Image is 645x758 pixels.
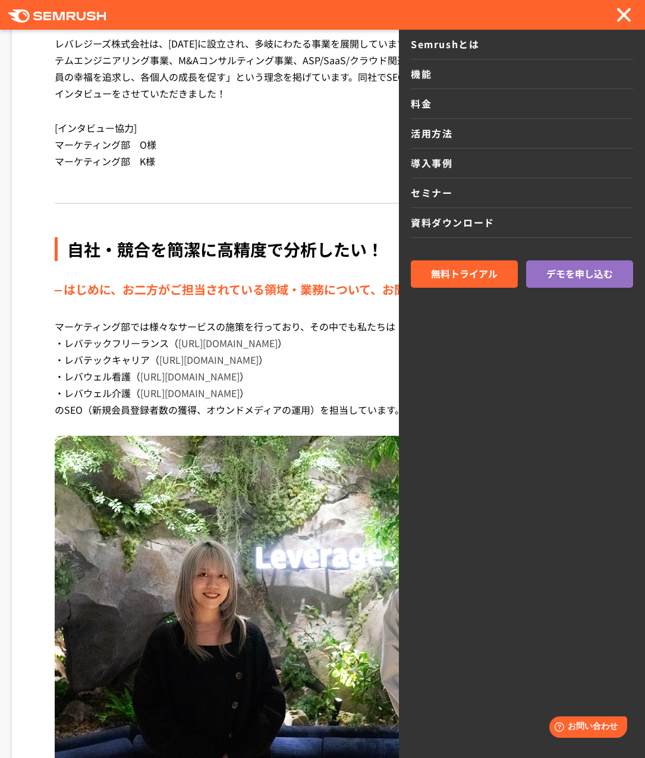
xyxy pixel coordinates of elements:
span: 無料トライアル [431,266,498,282]
p: マーケティング部では様々なサービスの施策を行っており、その中でも私たちは ・レバテックフリーランス（ ） ・レバテックキャリア（ ） ・レバウェル看護（ ） ・レバウェル介護（ ） のSEO（新... [55,318,590,436]
a: [URL][DOMAIN_NAME] [178,336,278,350]
a: 料金 [411,89,633,119]
a: 活用方法 [411,119,633,149]
p: [インタビュー協力] マーケティング部 O様 マーケティング部 K様 [55,119,590,187]
a: [URL][DOMAIN_NAME] [140,386,240,400]
a: [URL][DOMAIN_NAME] [159,353,259,367]
a: 導入事例 [411,149,633,178]
div: 自社・競合を簡潔に高精度で分析したい！ [55,237,590,261]
a: 無料トライアル [411,260,518,288]
a: Semrushとは [411,30,633,59]
a: 機能 [411,59,633,89]
span: デモを申し込む [546,266,613,282]
p: レバレジーズ株式会社は、[DATE]に設立され、多岐にわたる事業を展開しています。自社メディア事業、人材関連事業、システムエンジニアリング事業、M&Aコンサルティング事業、ASP/SaaS/クラ... [55,35,590,119]
div: はじめに、お二方がご担当されている領域・業務について、お聞かせください [55,280,590,299]
a: デモを申し込む [526,260,633,288]
a: [URL][DOMAIN_NAME] [140,369,240,383]
a: セミナー [411,178,633,208]
iframe: Help widget launcher [539,712,632,745]
a: 資料ダウンロード [411,208,633,238]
